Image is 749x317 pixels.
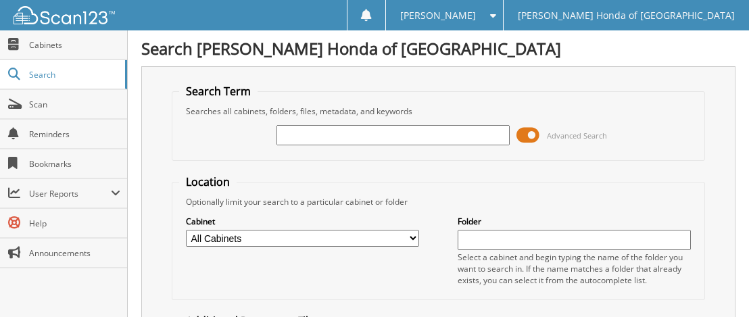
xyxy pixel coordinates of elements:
label: Cabinet [186,216,419,227]
div: Searches all cabinets, folders, files, metadata, and keywords [179,105,698,117]
span: Help [29,218,120,229]
label: Folder [458,216,691,227]
span: Search [29,69,118,80]
span: Reminders [29,128,120,140]
div: Optionally limit your search to a particular cabinet or folder [179,196,698,208]
span: Announcements [29,247,120,259]
iframe: Chat Widget [681,252,749,317]
legend: Search Term [179,84,258,99]
span: [PERSON_NAME] Honda of [GEOGRAPHIC_DATA] [518,11,735,20]
img: scan123-logo-white.svg [14,6,115,24]
span: Bookmarks [29,158,120,170]
span: Cabinets [29,39,120,51]
span: Scan [29,99,120,110]
legend: Location [179,174,237,189]
span: [PERSON_NAME] [400,11,476,20]
span: User Reports [29,188,111,199]
div: Select a cabinet and begin typing the name of the folder you want to search in. If the name match... [458,251,691,286]
h1: Search [PERSON_NAME] Honda of [GEOGRAPHIC_DATA] [141,37,735,59]
span: Advanced Search [547,130,607,141]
